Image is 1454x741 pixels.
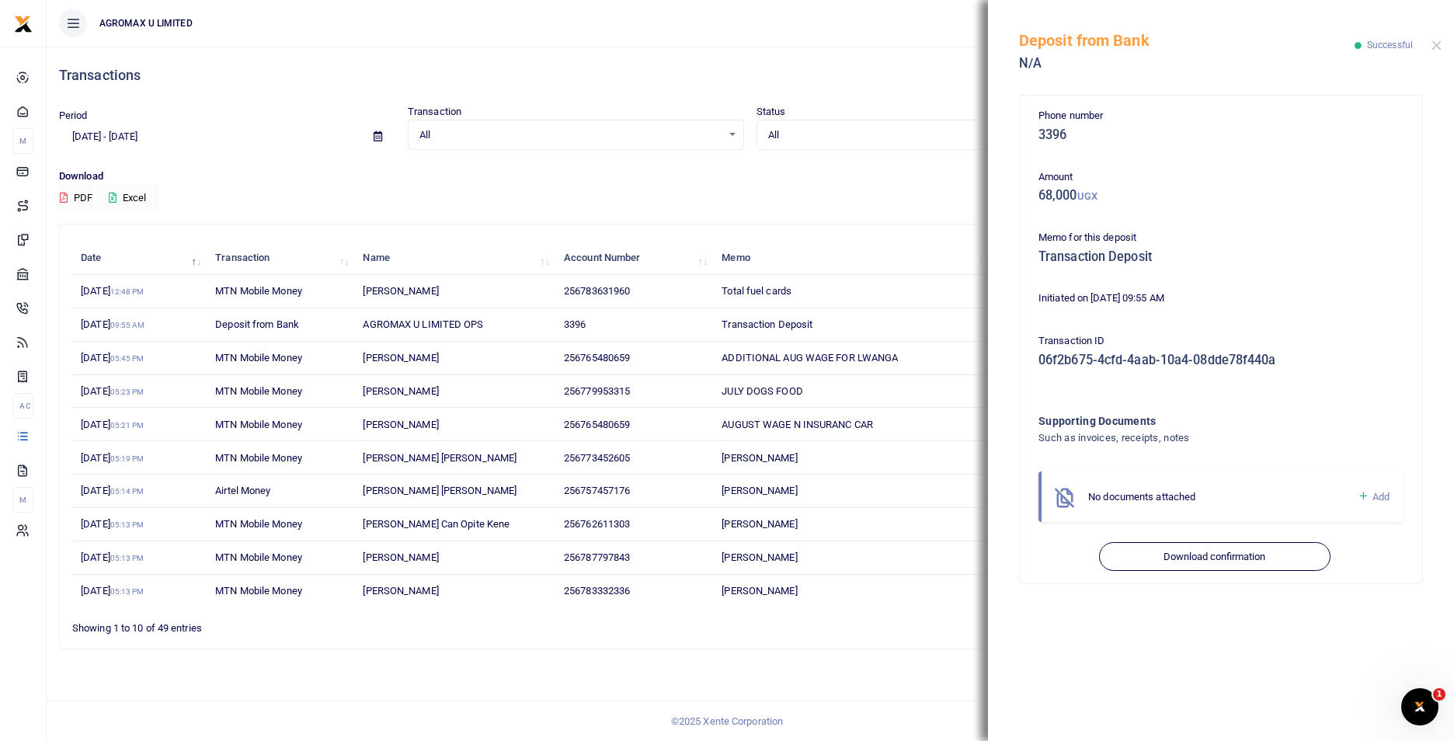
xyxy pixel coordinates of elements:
[81,551,144,563] span: [DATE]
[564,352,630,364] span: 256765480659
[1401,688,1438,725] iframe: Intercom live chat
[110,487,144,496] small: 05:14 PM
[713,242,993,275] th: Memo: activate to sort column ascending
[96,185,159,211] button: Excel
[110,321,145,329] small: 09:55 AM
[722,318,812,330] span: Transaction Deposit
[722,485,797,496] span: [PERSON_NAME]
[12,128,33,154] li: M
[81,585,144,597] span: [DATE]
[110,354,144,363] small: 05:45 PM
[81,318,144,330] span: [DATE]
[564,419,630,430] span: 256765480659
[363,585,438,597] span: [PERSON_NAME]
[110,388,144,396] small: 05:23 PM
[555,242,713,275] th: Account Number: activate to sort column ascending
[1038,169,1404,186] p: Amount
[215,318,299,330] span: Deposit from Bank
[408,104,461,120] label: Transaction
[564,385,630,397] span: 256779953315
[363,318,483,330] span: AGROMAX U LIMITED OPS
[81,285,144,297] span: [DATE]
[81,452,144,464] span: [DATE]
[215,419,302,430] span: MTN Mobile Money
[363,285,438,297] span: [PERSON_NAME]
[564,452,630,464] span: 256773452605
[215,452,302,464] span: MTN Mobile Money
[1372,491,1390,503] span: Add
[722,419,873,430] span: AUGUST WAGE N INSURANC CAR
[722,285,791,297] span: Total fuel cards
[215,585,302,597] span: MTN Mobile Money
[564,585,630,597] span: 256783332336
[1038,353,1404,368] h5: 06f2b675-4cfd-4aab-10a4-08dde78f440a
[564,285,630,297] span: 256783631960
[1019,31,1355,50] h5: Deposit from Bank
[768,127,1070,143] span: All
[72,242,207,275] th: Date: activate to sort column descending
[1038,333,1404,350] p: Transaction ID
[215,385,302,397] span: MTN Mobile Money
[81,518,144,530] span: [DATE]
[419,127,722,143] span: All
[1038,412,1341,430] h4: Supporting Documents
[81,485,144,496] span: [DATE]
[1019,56,1355,71] h5: N/A
[110,454,144,463] small: 05:19 PM
[722,551,797,563] span: [PERSON_NAME]
[564,551,630,563] span: 256787797843
[110,287,144,296] small: 12:48 PM
[72,612,631,636] div: Showing 1 to 10 of 49 entries
[363,385,438,397] span: [PERSON_NAME]
[110,587,144,596] small: 05:13 PM
[1358,488,1390,506] a: Add
[215,352,302,364] span: MTN Mobile Money
[757,104,786,120] label: Status
[1038,290,1404,307] p: Initiated on [DATE] 09:55 AM
[81,419,144,430] span: [DATE]
[110,520,144,529] small: 05:13 PM
[1038,108,1404,124] p: Phone number
[1038,249,1404,265] h5: Transaction Deposit
[1038,230,1404,246] p: Memo for this deposit
[722,518,797,530] span: [PERSON_NAME]
[1431,40,1442,50] button: Close
[215,518,302,530] span: MTN Mobile Money
[110,554,144,562] small: 05:13 PM
[81,352,144,364] span: [DATE]
[564,318,586,330] span: 3396
[12,487,33,513] li: M
[363,551,438,563] span: [PERSON_NAME]
[59,185,93,211] button: PDF
[564,485,630,496] span: 256757457176
[215,485,270,496] span: Airtel Money
[1038,127,1404,143] h5: 3396
[215,285,302,297] span: MTN Mobile Money
[363,352,438,364] span: [PERSON_NAME]
[1433,688,1445,701] span: 1
[722,585,797,597] span: [PERSON_NAME]
[215,551,302,563] span: MTN Mobile Money
[12,393,33,419] li: Ac
[1088,491,1195,503] span: No documents attached
[564,518,630,530] span: 256762611303
[363,419,438,430] span: [PERSON_NAME]
[722,452,797,464] span: [PERSON_NAME]
[14,17,33,29] a: logo-small logo-large logo-large
[354,242,555,275] th: Name: activate to sort column ascending
[59,67,1442,84] h4: Transactions
[722,385,802,397] span: JULY DOGS FOOD
[81,385,144,397] span: [DATE]
[110,421,144,430] small: 05:21 PM
[93,16,199,30] span: AGROMAX U LIMITED
[363,485,517,496] span: [PERSON_NAME] [PERSON_NAME]
[1099,542,1330,572] button: Download confirmation
[59,124,361,150] input: select period
[363,452,517,464] span: [PERSON_NAME] [PERSON_NAME]
[59,108,88,124] label: Period
[1077,190,1097,202] small: UGX
[722,352,898,364] span: ADDITIONAL AUG WAGE FOR LWANGA
[1038,188,1404,204] h5: 68,000
[14,15,33,33] img: logo-small
[59,169,1442,185] p: Download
